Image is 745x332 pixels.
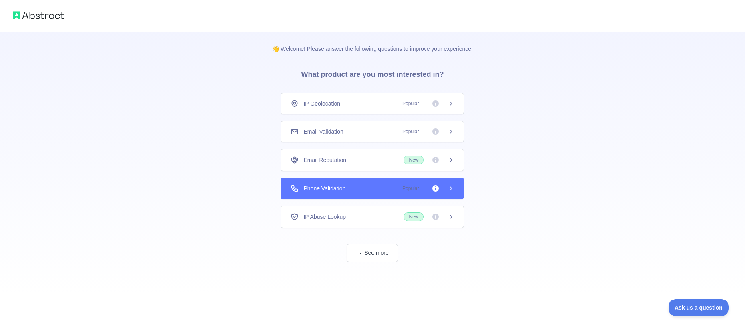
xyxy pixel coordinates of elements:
[404,212,424,221] span: New
[347,244,398,262] button: See more
[259,32,486,53] p: 👋 Welcome! Please answer the following questions to improve your experience.
[13,10,64,21] img: Abstract logo
[398,184,424,192] span: Popular
[303,128,343,136] span: Email Validation
[398,128,424,136] span: Popular
[404,156,424,164] span: New
[669,299,729,316] iframe: Toggle Customer Support
[303,184,345,192] span: Phone Validation
[288,53,456,93] h3: What product are you most interested in?
[303,213,346,221] span: IP Abuse Lookup
[398,100,424,108] span: Popular
[303,100,340,108] span: IP Geolocation
[303,156,346,164] span: Email Reputation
